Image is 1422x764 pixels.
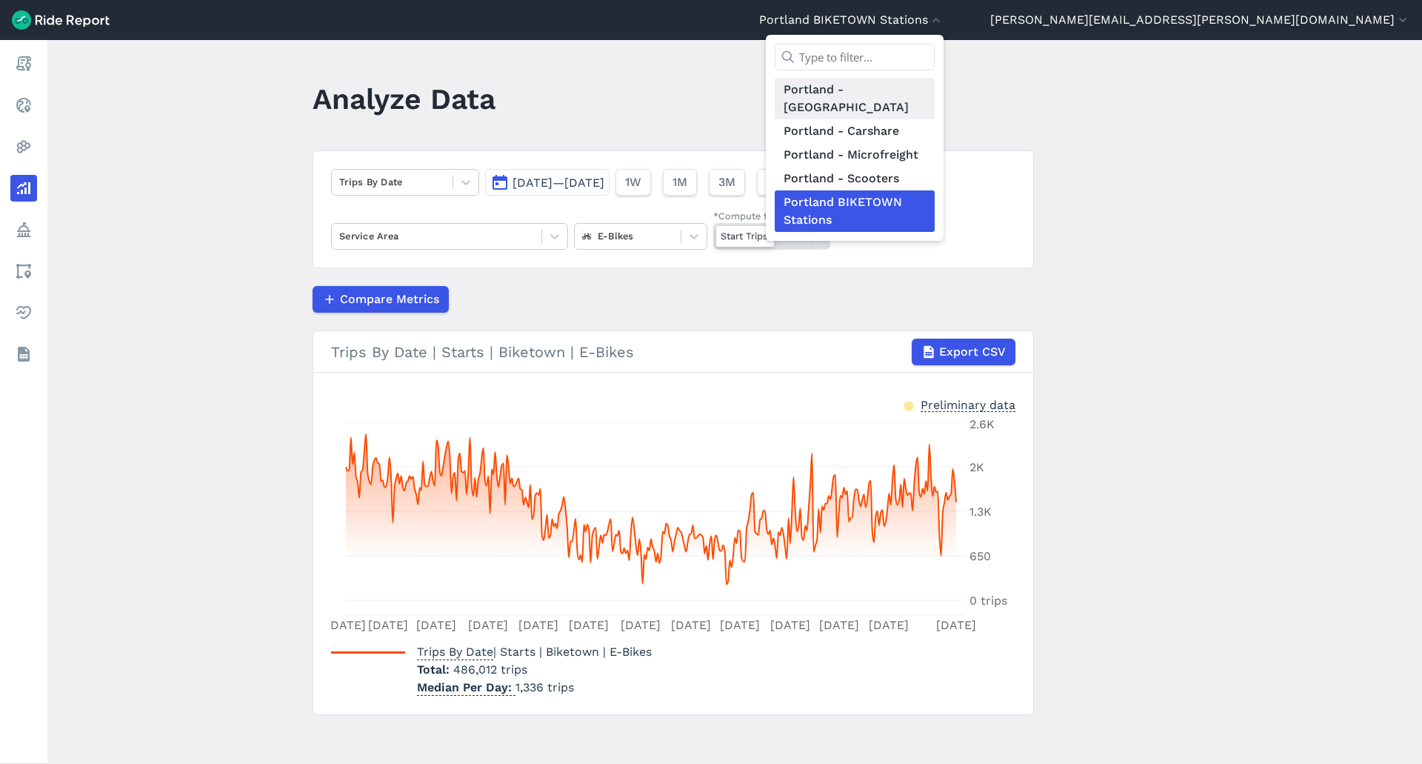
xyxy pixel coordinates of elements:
a: Portland - Microfreight [775,143,935,167]
a: Portland - Carshare [775,119,935,143]
a: Portland BIKETOWN Stations [775,190,935,232]
a: Portland - Scooters [775,167,935,190]
a: Portland - [GEOGRAPHIC_DATA] [775,78,935,119]
input: Type to filter... [775,44,935,70]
